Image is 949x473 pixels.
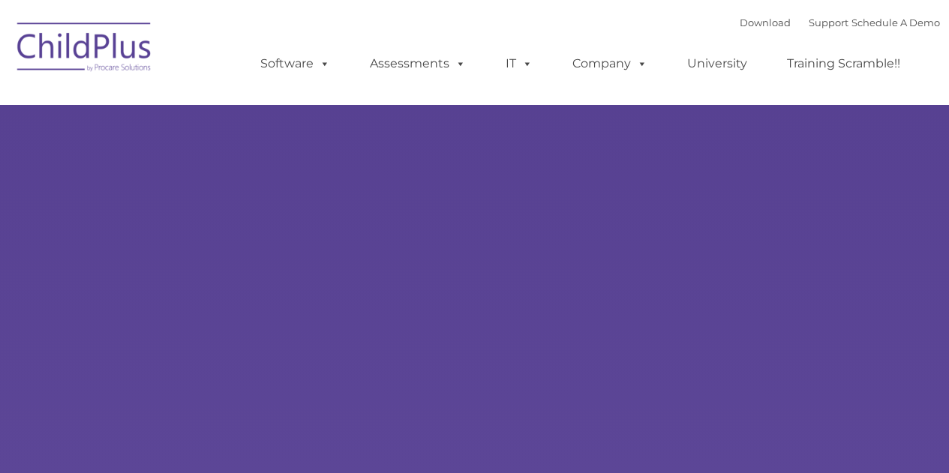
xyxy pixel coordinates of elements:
[355,49,481,79] a: Assessments
[809,16,848,28] a: Support
[491,49,548,79] a: IT
[10,12,160,87] img: ChildPlus by Procare Solutions
[672,49,762,79] a: University
[740,16,940,28] font: |
[740,16,791,28] a: Download
[851,16,940,28] a: Schedule A Demo
[772,49,915,79] a: Training Scramble!!
[245,49,345,79] a: Software
[557,49,662,79] a: Company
